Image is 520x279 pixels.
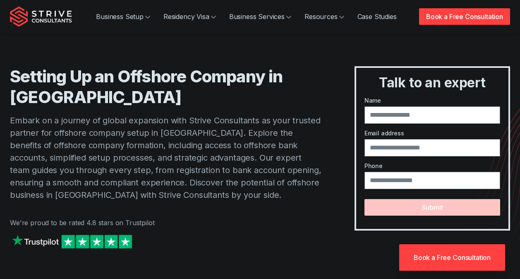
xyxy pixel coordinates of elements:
label: Name [364,96,500,105]
img: Strive on Trustpilot [10,233,134,250]
img: Strive Consultants [10,6,72,27]
a: Book a Free Consultation [419,8,510,25]
h1: Setting Up an Offshore Company in [GEOGRAPHIC_DATA] [10,66,321,108]
label: Email address [364,129,500,137]
a: Business Services [223,8,298,25]
a: Resources [298,8,351,25]
a: Case Studies [351,8,403,25]
h3: Talk to an expert [359,75,505,91]
a: Book a Free Consultation [399,244,505,271]
button: Submit [364,199,500,216]
a: Business Setup [89,8,157,25]
p: Embark on a journey of global expansion with Strive Consultants as your trusted partner for offsh... [10,114,321,201]
label: Phone [364,161,500,170]
a: Residency Visa [157,8,223,25]
p: We're proud to be rated 4.8 stars on Trustpilot [10,218,321,228]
